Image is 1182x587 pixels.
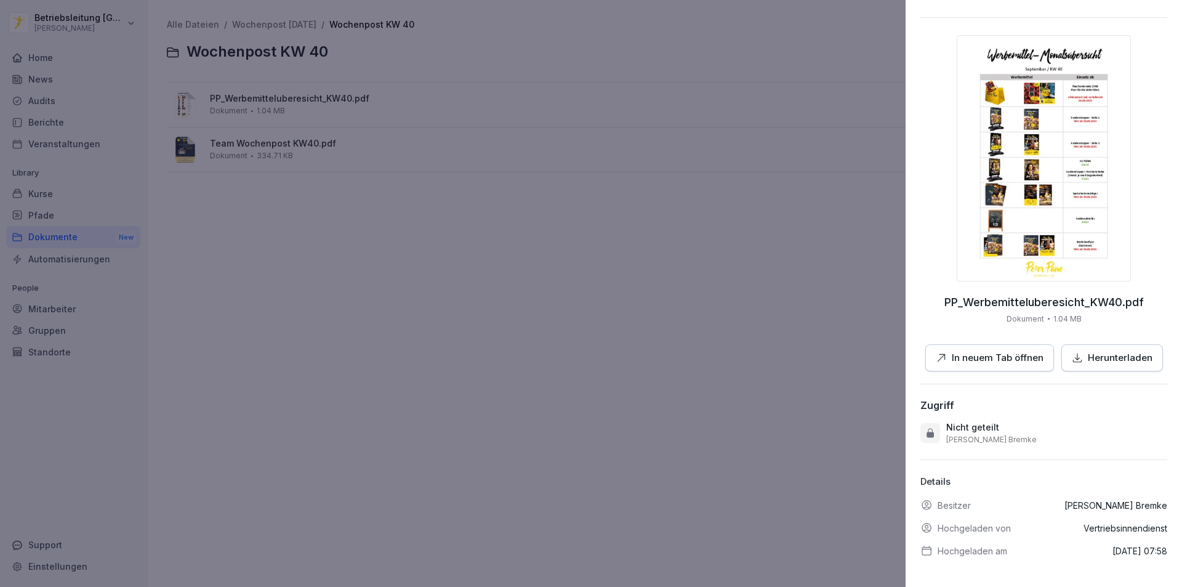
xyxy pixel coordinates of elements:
img: thumbnail [957,35,1131,281]
p: Vertriebsinnendienst [1083,522,1167,535]
p: [DATE] 07:58 [1112,544,1167,557]
p: Hochgeladen von [938,522,1011,535]
p: [PERSON_NAME] Bremke [946,435,1037,445]
p: Herunterladen [1088,351,1152,365]
p: 1.04 MB [1053,314,1082,325]
p: Nicht geteilt [946,421,999,434]
button: In neuem Tab öffnen [925,344,1054,372]
p: Hochgeladen am [938,544,1007,557]
p: PP_Werbemitteluberesicht_KW40.pdf [944,296,1144,309]
p: In neuem Tab öffnen [952,351,1043,365]
div: Zugriff [920,399,954,411]
p: Details [920,475,1167,489]
p: [PERSON_NAME] Bremke [1064,499,1167,512]
p: Dokument [1007,314,1044,325]
p: Besitzer [938,499,971,512]
button: Herunterladen [1061,344,1163,372]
